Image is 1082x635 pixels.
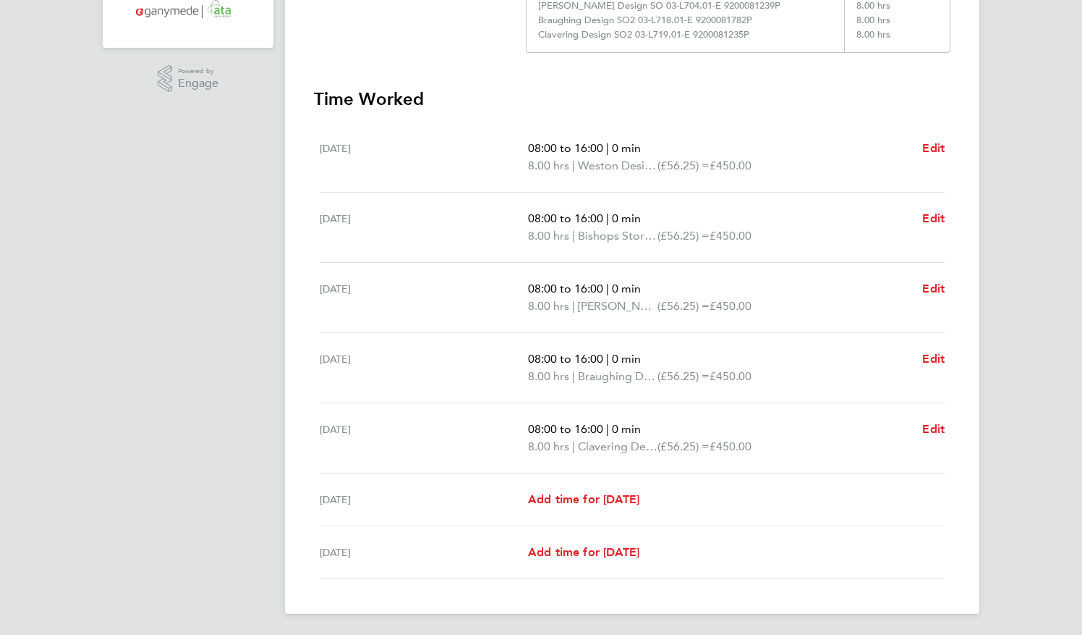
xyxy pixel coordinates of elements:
span: | [572,299,575,313]
span: 0 min [612,352,641,366]
a: Add time for [DATE] [528,544,639,561]
span: Clavering Design SO2 03-L719.01-E 9200081235P [578,438,657,455]
span: 08:00 to 16:00 [528,352,603,366]
div: [DATE] [320,491,528,508]
span: | [572,369,575,383]
span: 8.00 hrs [528,440,569,453]
div: Clavering Design SO2 03-L719.01-E 9200081235P [538,29,749,41]
span: (£56.25) = [657,229,710,243]
div: [DATE] [320,210,528,245]
a: Edit [922,280,945,298]
span: £450.00 [710,159,751,172]
span: Powered by [178,65,218,77]
span: 0 min [612,211,641,225]
span: [PERSON_NAME] Design SO 03-L704.01-E 9200081239P [578,298,657,315]
span: 0 min [612,141,641,155]
div: 8.00 hrs [844,29,950,52]
div: [DATE] [320,544,528,561]
span: 0 min [612,422,641,436]
span: 0 min [612,282,641,295]
span: | [572,159,575,172]
span: 8.00 hrs [528,299,569,313]
span: Bishops Stortford Design SO 03-L703.01-E 9200081238P [578,227,657,245]
span: Edit [922,211,945,225]
div: [DATE] [320,350,528,385]
span: Braughing Design SO2 03-L718.01-E 9200081782P [578,368,657,385]
span: £450.00 [710,299,751,313]
h3: Time Worked [314,88,950,111]
span: | [606,422,609,436]
span: (£56.25) = [657,369,710,383]
span: Engage [178,77,218,90]
span: | [572,440,575,453]
span: 8.00 hrs [528,159,569,172]
div: [DATE] [320,421,528,455]
span: 08:00 to 16:00 [528,282,603,295]
a: Powered byEngage [158,65,219,93]
span: | [606,282,609,295]
span: | [606,211,609,225]
span: Edit [922,352,945,366]
span: Weston Design SO2 03-L702.01-E 9200082508P [578,157,657,174]
span: Edit [922,282,945,295]
span: 8.00 hrs [528,369,569,383]
span: | [606,352,609,366]
span: 08:00 to 16:00 [528,422,603,436]
a: Edit [922,140,945,157]
span: (£56.25) = [657,440,710,453]
a: Edit [922,210,945,227]
a: Edit [922,350,945,368]
div: 8.00 hrs [844,14,950,29]
span: | [606,141,609,155]
span: 8.00 hrs [528,229,569,243]
div: Braughing Design SO2 03-L718.01-E 9200081782P [538,14,752,26]
span: (£56.25) = [657,159,710,172]
span: Edit [922,422,945,436]
span: £450.00 [710,369,751,383]
a: Edit [922,421,945,438]
span: Add time for [DATE] [528,545,639,559]
div: [DATE] [320,140,528,174]
span: 08:00 to 16:00 [528,211,603,225]
span: 08:00 to 16:00 [528,141,603,155]
span: £450.00 [710,440,751,453]
div: [DATE] [320,280,528,315]
span: | [572,229,575,243]
span: £450.00 [710,229,751,243]
span: (£56.25) = [657,299,710,313]
span: Edit [922,141,945,155]
span: Add time for [DATE] [528,492,639,506]
a: Add time for [DATE] [528,491,639,508]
